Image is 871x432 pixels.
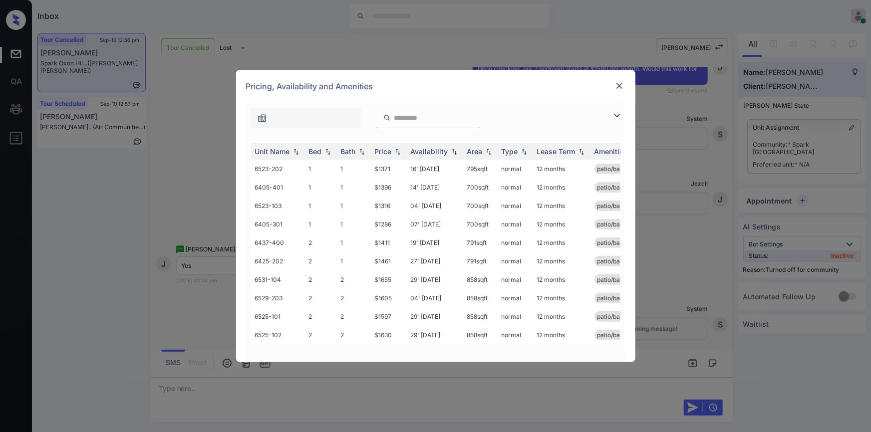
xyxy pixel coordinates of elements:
[371,160,407,178] td: $1371
[251,215,305,233] td: 6405-301
[597,220,636,228] span: patio/balcony
[498,215,533,233] td: normal
[236,70,635,103] div: Pricing, Availability and Amenities
[533,326,590,344] td: 12 months
[337,252,371,270] td: 1
[533,197,590,215] td: 12 months
[498,252,533,270] td: normal
[463,289,498,307] td: 858 sqft
[498,197,533,215] td: normal
[305,233,337,252] td: 2
[463,197,498,215] td: 700 sqft
[407,307,463,326] td: 29' [DATE]
[305,197,337,215] td: 1
[484,148,494,155] img: sorting
[337,178,371,197] td: 1
[597,165,636,173] span: patio/balcony
[597,276,636,283] span: patio/balcony
[251,289,305,307] td: 6529-203
[371,215,407,233] td: $1286
[597,184,636,191] span: patio/balcony
[305,307,337,326] td: 2
[467,147,483,156] div: Area
[519,148,529,155] img: sorting
[533,252,590,270] td: 12 months
[407,215,463,233] td: 07' [DATE]
[533,289,590,307] td: 12 months
[463,326,498,344] td: 858 sqft
[393,148,403,155] img: sorting
[597,239,636,246] span: patio/balcony
[371,178,407,197] td: $1396
[533,215,590,233] td: 12 months
[337,289,371,307] td: 2
[463,252,498,270] td: 791 sqft
[407,160,463,178] td: 16' [DATE]
[594,147,628,156] div: Amenities
[407,270,463,289] td: 29' [DATE]
[371,197,407,215] td: $1316
[255,147,290,156] div: Unit Name
[337,215,371,233] td: 1
[251,270,305,289] td: 6531-104
[251,307,305,326] td: 6525-101
[337,270,371,289] td: 2
[498,270,533,289] td: normal
[323,148,333,155] img: sorting
[597,331,636,339] span: patio/balcony
[371,252,407,270] td: $1461
[407,326,463,344] td: 29' [DATE]
[463,233,498,252] td: 791 sqft
[337,326,371,344] td: 2
[305,178,337,197] td: 1
[597,294,636,302] span: patio/balcony
[533,233,590,252] td: 12 months
[305,270,337,289] td: 2
[251,326,305,344] td: 6525-102
[597,313,636,320] span: patio/balcony
[305,215,337,233] td: 1
[597,257,636,265] span: patio/balcony
[305,252,337,270] td: 2
[257,113,267,123] img: icon-zuma
[407,197,463,215] td: 04' [DATE]
[463,178,498,197] td: 700 sqft
[251,252,305,270] td: 6425-202
[411,147,448,156] div: Availability
[533,307,590,326] td: 12 months
[614,81,624,91] img: close
[305,160,337,178] td: 1
[305,326,337,344] td: 2
[498,326,533,344] td: normal
[371,307,407,326] td: $1597
[498,233,533,252] td: normal
[371,326,407,344] td: $1630
[371,270,407,289] td: $1655
[537,147,576,156] div: Lease Term
[371,233,407,252] td: $1411
[498,160,533,178] td: normal
[337,160,371,178] td: 1
[533,270,590,289] td: 12 months
[383,113,391,122] img: icon-zuma
[251,197,305,215] td: 6523-103
[291,148,301,155] img: sorting
[305,289,337,307] td: 2
[407,252,463,270] td: 27' [DATE]
[407,289,463,307] td: 04' [DATE]
[251,178,305,197] td: 6405-401
[463,307,498,326] td: 858 sqft
[498,289,533,307] td: normal
[597,202,636,210] span: patio/balcony
[407,178,463,197] td: 14' [DATE]
[533,160,590,178] td: 12 months
[341,147,356,156] div: Bath
[407,233,463,252] td: 19' [DATE]
[533,178,590,197] td: 12 months
[309,147,322,156] div: Bed
[463,215,498,233] td: 700 sqft
[337,307,371,326] td: 2
[251,160,305,178] td: 6523-202
[611,110,623,122] img: icon-zuma
[375,147,392,156] div: Price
